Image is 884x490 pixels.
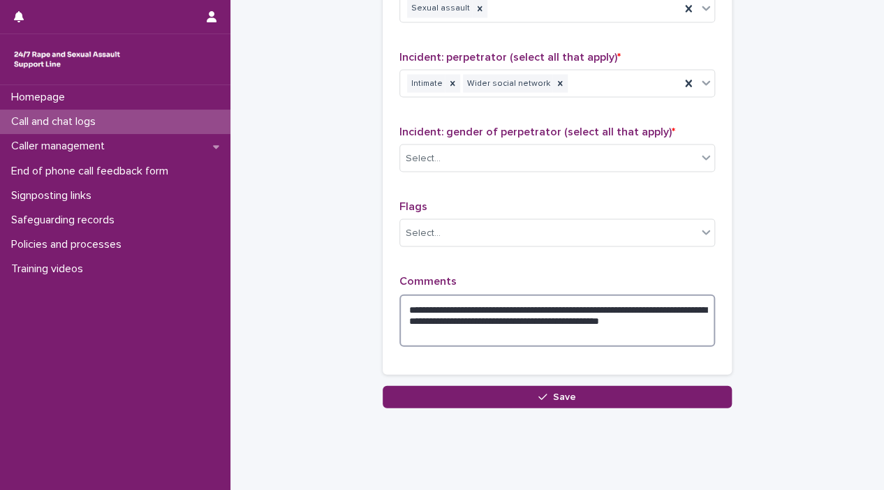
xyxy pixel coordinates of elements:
div: Intimate [407,75,445,94]
p: Policies and processes [6,238,133,251]
p: Caller management [6,140,116,153]
span: Comments [399,276,457,287]
p: Call and chat logs [6,115,107,128]
p: Training videos [6,262,94,276]
p: Homepage [6,91,76,104]
span: Incident: gender of perpetrator (select all that apply) [399,126,675,138]
div: Select... [406,226,441,241]
img: rhQMoQhaT3yELyF149Cw [11,45,123,73]
div: Wider social network [463,75,552,94]
p: Signposting links [6,189,103,202]
p: Safeguarding records [6,214,126,227]
span: Incident: perpetrator (select all that apply) [399,52,621,63]
span: Save [553,392,576,402]
span: Flags [399,201,427,212]
div: Select... [406,151,441,166]
button: Save [383,386,732,408]
p: End of phone call feedback form [6,165,179,178]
